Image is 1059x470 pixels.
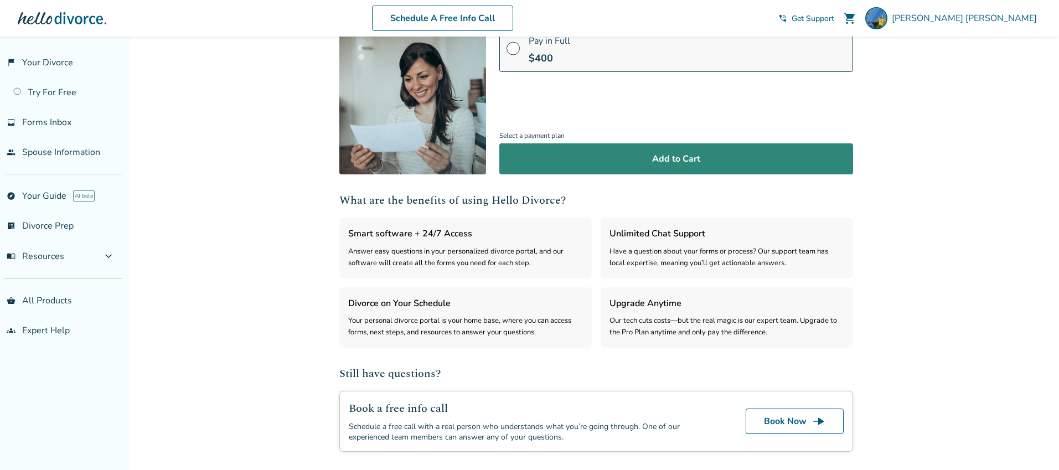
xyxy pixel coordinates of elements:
[339,28,486,174] img: [object Object]
[339,192,853,209] h2: What are the benefits of using Hello Divorce?
[339,365,853,382] h2: Still have questions?
[609,296,844,311] h3: Upgrade Anytime
[7,252,16,261] span: menu_book
[7,221,16,230] span: list_alt_check
[609,315,844,339] div: Our tech cuts costs—but the real magic is our expert team. Upgrade to the Pro Plan anytime and on...
[529,51,553,65] span: $ 400
[843,12,856,25] span: shopping_cart
[348,296,583,311] h3: Divorce on Your Schedule
[348,315,583,339] div: Your personal divorce portal is your home base, where you can access forms, next steps, and resou...
[812,415,825,428] span: line_end_arrow
[609,246,844,270] div: Have a question about your forms or process? Our support team has local expertise, meaning you’ll...
[7,118,16,127] span: inbox
[7,148,16,157] span: people
[349,421,719,442] div: Schedule a free call with a real person who understands what you’re going through. One of our exp...
[348,226,583,241] h3: Smart software + 24/7 Access
[892,12,1041,24] span: [PERSON_NAME] [PERSON_NAME]
[7,296,16,305] span: shopping_basket
[499,143,853,174] button: Add to Cart
[778,13,834,24] a: phone_in_talkGet Support
[22,116,71,128] span: Forms Inbox
[1004,417,1059,470] iframe: Chat Widget
[792,13,834,24] span: Get Support
[7,250,64,262] span: Resources
[7,326,16,335] span: groups
[609,226,844,241] h3: Unlimited Chat Support
[778,14,787,23] span: phone_in_talk
[102,250,115,263] span: expand_more
[7,58,16,67] span: flag_2
[73,190,95,202] span: AI beta
[499,128,853,143] span: Select a payment plan
[7,192,16,200] span: explore
[746,409,844,434] a: Book Nowline_end_arrow
[372,6,513,31] a: Schedule A Free Info Call
[865,7,887,29] img: the mor
[348,246,583,270] div: Answer easy questions in your personalized divorce portal, and our software will create all the f...
[349,400,719,417] h2: Book a free info call
[529,35,570,47] span: Pay in Full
